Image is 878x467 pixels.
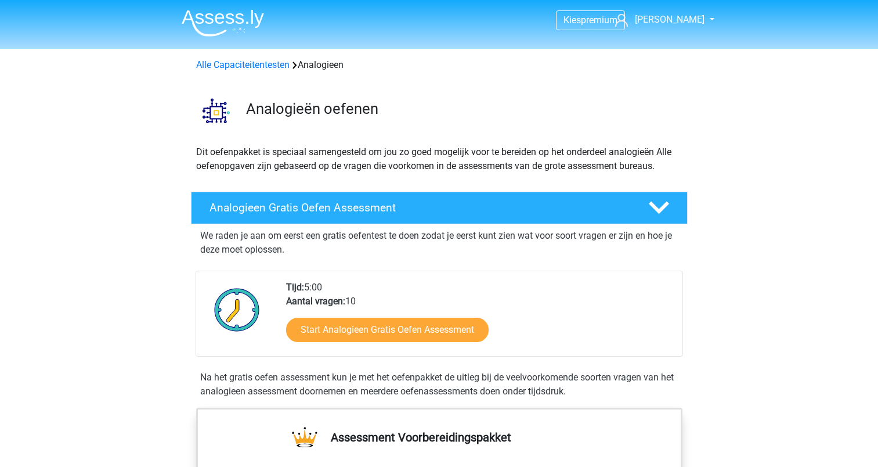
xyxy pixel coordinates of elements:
a: Analogieen Gratis Oefen Assessment [186,192,692,224]
a: [PERSON_NAME] [610,13,706,27]
span: premium [581,15,617,26]
b: Tijd: [286,282,304,293]
h3: Analogieën oefenen [246,100,678,118]
p: Dit oefenpakket is speciaal samengesteld om jou zo goed mogelijk voor te bereiden op het onderdee... [196,145,682,173]
div: Na het gratis oefen assessment kun je met het oefenpakket de uitleg bij de veelvoorkomende soorte... [196,371,683,398]
div: 5:00 10 [277,281,682,356]
img: Klok [208,281,266,339]
h4: Analogieen Gratis Oefen Assessment [209,201,630,214]
p: We raden je aan om eerst een gratis oefentest te doen zodat je eerst kunt zien wat voor soort vra... [200,229,678,257]
img: analogieen [192,86,241,135]
div: Analogieen [192,58,687,72]
a: Alle Capaciteitentesten [196,59,290,70]
span: Kies [563,15,581,26]
a: Start Analogieen Gratis Oefen Assessment [286,318,489,342]
span: [PERSON_NAME] [635,14,704,25]
img: Assessly [182,9,264,37]
b: Aantal vragen: [286,296,345,307]
a: Kiespremium [557,12,624,28]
